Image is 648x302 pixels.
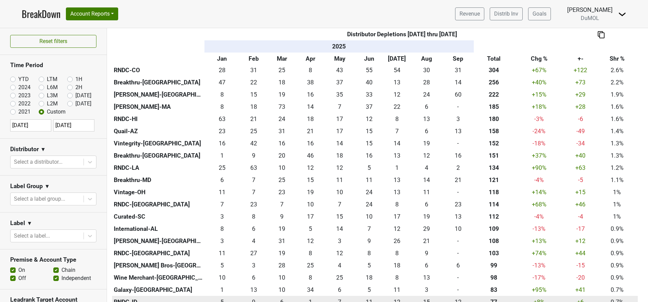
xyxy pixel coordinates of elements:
[296,76,324,88] td: 37.5
[383,113,411,125] td: 7.833
[326,139,354,148] div: 14
[411,53,443,65] th: Aug: activate to sort column ascending
[240,125,268,137] td: 25.166
[10,119,51,132] input: YYYY-MM-DD
[411,88,443,101] td: 23.69
[240,186,268,198] td: 7.34
[474,113,514,125] th: 179.766
[269,127,295,136] div: 31
[596,174,638,186] td: 1.1%
[326,151,354,160] div: 18
[411,76,443,88] td: 28
[298,102,323,111] div: 14
[581,15,599,21] span: DuMOL
[596,40,638,53] th: &nbsp;: activate to sort column ascending
[357,127,381,136] div: 15
[269,102,295,111] div: 73
[444,66,472,75] div: 31
[475,163,512,172] div: 134
[269,151,295,160] div: 20
[44,182,50,190] span: ▼
[355,162,383,174] td: 5
[75,83,82,92] label: 2H
[443,113,474,125] td: 3.333
[296,137,324,149] td: 16
[241,115,266,123] div: 21
[444,127,472,136] div: 13
[596,101,638,113] td: 1.6%
[383,64,411,76] td: 53.5
[411,101,443,113] td: 6.33
[514,174,565,186] td: -4 %
[618,10,626,18] img: Dropdown Menu
[268,113,296,125] td: 24.3
[412,163,440,172] div: 4
[514,64,565,76] td: +67 %
[241,127,266,136] div: 25
[326,102,354,111] div: 7
[61,274,91,282] label: Independent
[241,90,266,99] div: 15
[240,53,268,65] th: Feb: activate to sort column ascending
[204,125,240,137] td: 23.332
[475,78,512,87] div: 256
[112,149,204,162] th: Breakthru-[GEOGRAPHIC_DATA]
[296,162,324,174] td: 11.667
[411,64,443,76] td: 30.167
[443,137,474,149] td: 0
[268,101,296,113] td: 73
[528,7,551,20] a: Goals
[355,137,383,149] td: 15.334
[112,162,204,174] th: RNDC-LA
[204,64,240,76] td: 27.5
[268,174,296,186] td: 24.667
[514,137,565,149] td: -18 %
[444,139,472,148] div: -
[566,163,595,172] div: +63
[324,162,355,174] td: 11.833
[204,174,240,186] td: 5.833
[514,162,565,174] td: +90 %
[298,78,323,87] div: 38
[269,78,295,87] div: 18
[357,163,381,172] div: 5
[268,88,296,101] td: 18.52
[10,146,39,153] h3: Distributor
[474,40,514,53] th: &nbsp;: activate to sort column ascending
[474,125,514,137] th: 157.993
[53,119,94,132] input: YYYY-MM-DD
[566,90,595,99] div: +29
[112,186,204,198] th: Vintage-OH
[474,76,514,88] th: 256.333
[566,66,595,75] div: +122
[357,78,381,87] div: 40
[444,176,472,184] div: 21
[384,90,409,99] div: 12
[565,53,596,65] th: +-
[18,83,31,92] label: 2024
[443,88,474,101] td: 60.33
[412,66,440,75] div: 30
[475,176,512,184] div: 121
[474,174,514,186] th: 121.337
[269,90,295,99] div: 19
[596,88,638,101] td: 1.9%
[475,139,512,148] div: 152
[383,76,411,88] td: 13
[475,115,512,123] div: 180
[240,174,268,186] td: 6.5
[514,149,565,162] td: +37 %
[240,88,268,101] td: 14.52
[596,162,638,174] td: 1.2%
[384,66,409,75] div: 54
[10,35,96,48] button: Reset filters
[47,83,58,92] label: L6M
[443,53,474,65] th: Sep: activate to sort column ascending
[268,64,296,76] td: 24.7
[241,102,266,111] div: 18
[268,137,296,149] td: 15.668
[22,7,60,21] a: BreakDown
[444,163,472,172] div: 2
[204,137,240,149] td: 15.667
[240,149,268,162] td: 9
